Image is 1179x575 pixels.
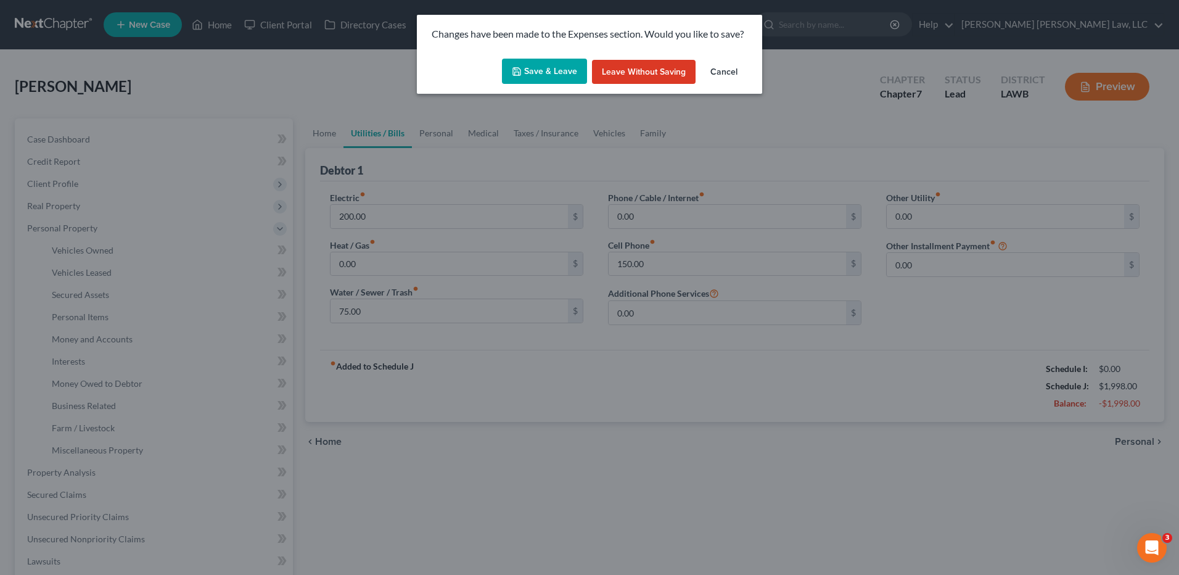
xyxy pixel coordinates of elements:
[502,59,587,85] button: Save & Leave
[432,27,747,41] p: Changes have been made to the Expenses section. Would you like to save?
[1137,533,1167,563] iframe: Intercom live chat
[592,60,696,85] button: Leave without Saving
[700,60,747,85] button: Cancel
[1162,533,1172,543] span: 3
